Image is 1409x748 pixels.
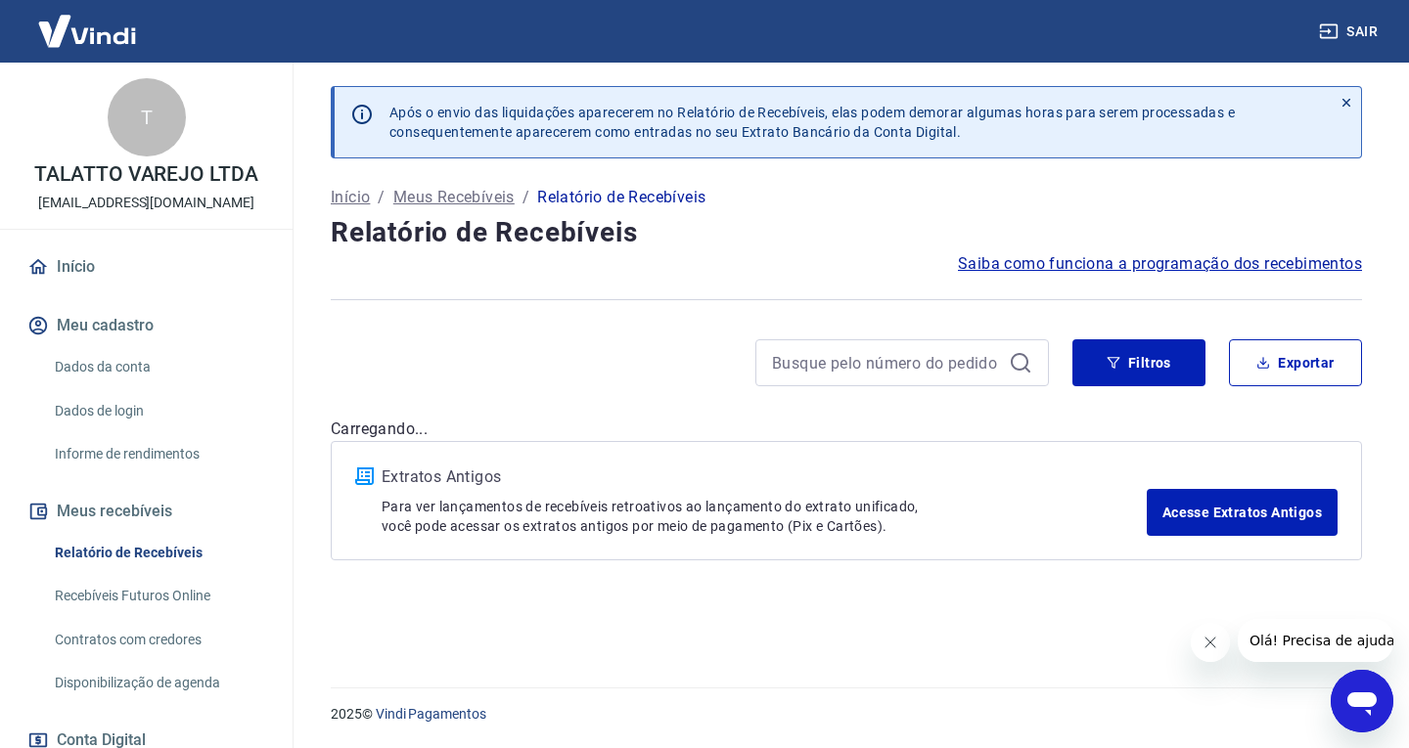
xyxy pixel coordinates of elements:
[772,348,1001,377] input: Busque pelo número do pedido
[1147,489,1338,536] a: Acesse Extratos Antigos
[378,186,385,209] p: /
[1072,339,1205,386] button: Filtros
[389,103,1235,142] p: Após o envio das liquidações aparecerem no Relatório de Recebíveis, elas podem demorar algumas ho...
[393,186,515,209] a: Meus Recebíveis
[47,347,269,387] a: Dados da conta
[537,186,705,209] p: Relatório de Recebíveis
[47,533,269,573] a: Relatório de Recebíveis
[382,497,1147,536] p: Para ver lançamentos de recebíveis retroativos ao lançamento do extrato unificado, você pode aces...
[23,1,151,61] img: Vindi
[23,490,269,533] button: Meus recebíveis
[1331,670,1393,732] iframe: Botão para abrir a janela de mensagens
[1238,619,1393,662] iframe: Mensagem da empresa
[47,391,269,431] a: Dados de login
[331,213,1362,252] h4: Relatório de Recebíveis
[355,467,374,485] img: ícone
[23,304,269,347] button: Meu cadastro
[523,186,529,209] p: /
[382,465,1147,489] p: Extratos Antigos
[108,78,186,156] div: T
[1315,14,1386,50] button: Sair
[331,186,370,209] a: Início
[12,14,164,29] span: Olá! Precisa de ajuda?
[958,252,1362,276] a: Saiba como funciona a programação dos recebimentos
[47,663,269,703] a: Disponibilização de agenda
[1191,623,1230,662] iframe: Fechar mensagem
[23,245,269,288] a: Início
[47,620,269,660] a: Contratos com credores
[47,576,269,616] a: Recebíveis Futuros Online
[1229,339,1362,386] button: Exportar
[38,193,254,213] p: [EMAIL_ADDRESS][DOMAIN_NAME]
[331,704,1362,725] p: 2025 ©
[376,706,486,722] a: Vindi Pagamentos
[47,434,269,474] a: Informe de rendimentos
[331,418,1362,441] p: Carregando...
[34,164,258,185] p: TALATTO VAREJO LTDA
